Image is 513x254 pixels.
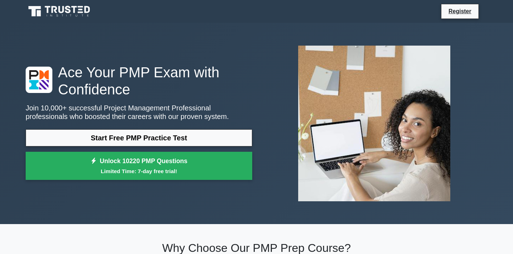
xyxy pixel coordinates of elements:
p: Join 10,000+ successful Project Management Professional professionals who boosted their careers w... [26,104,252,121]
a: Register [444,7,476,16]
a: Start Free PMP Practice Test [26,129,252,146]
a: Unlock 10220 PMP QuestionsLimited Time: 7-day free trial! [26,152,252,180]
h1: Ace Your PMP Exam with Confidence [26,64,252,98]
small: Limited Time: 7-day free trial! [35,167,243,175]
